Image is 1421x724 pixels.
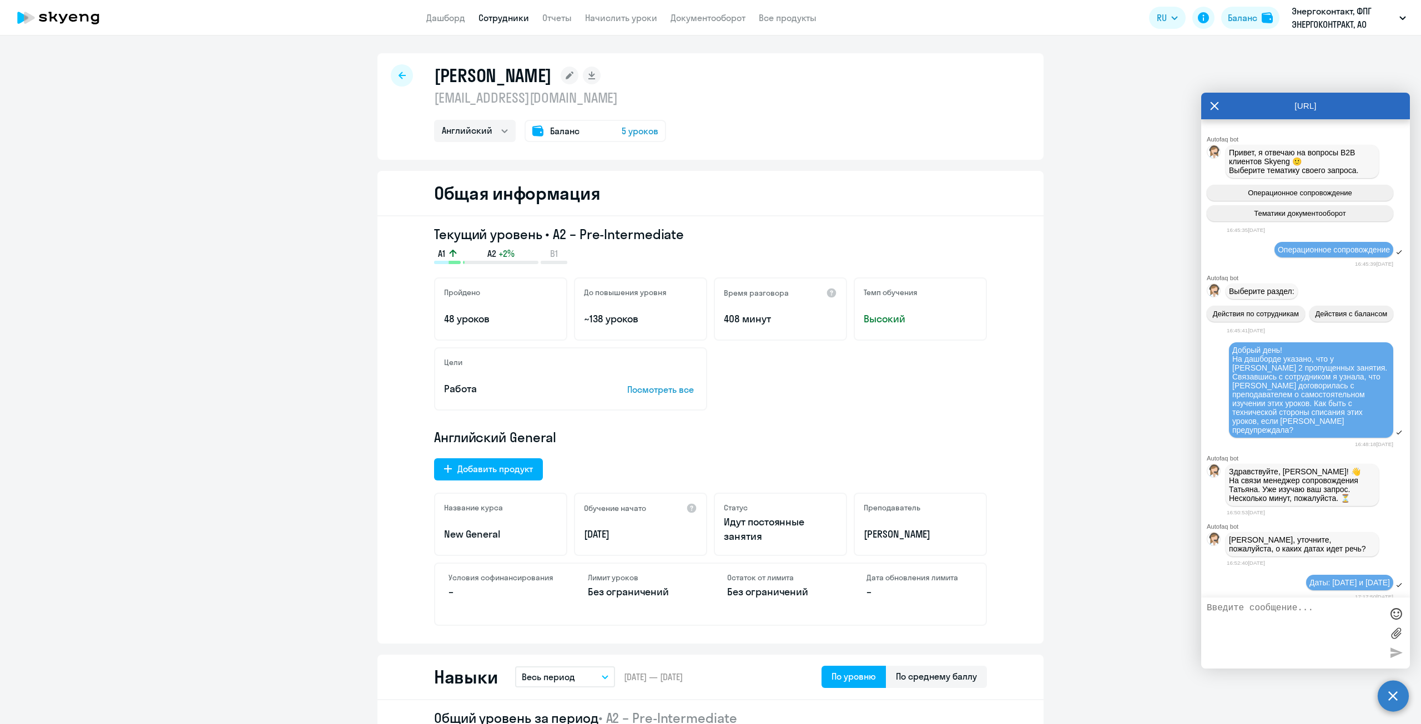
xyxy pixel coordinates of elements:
[1207,455,1410,462] div: Autofaq bot
[444,287,480,297] h5: Пройдено
[1355,441,1393,447] time: 16:48:18[DATE]
[1207,284,1221,300] img: bot avatar
[1227,509,1265,515] time: 16:50:53[DATE]
[434,89,666,107] p: [EMAIL_ADDRESS][DOMAIN_NAME]
[588,585,694,599] p: Без ограничений
[515,666,615,687] button: Весь период
[832,670,876,683] div: По уровню
[624,671,683,683] span: [DATE] — [DATE]
[434,182,600,204] h2: Общая информация
[1309,578,1390,587] span: Даты: [DATE] и [DATE]
[522,670,575,684] p: Весь период
[478,12,529,23] a: Сотрудники
[584,312,697,326] p: ~138 уроков
[444,382,593,396] p: Работа
[1355,261,1393,267] time: 16:45:39[DATE]
[1355,594,1393,600] time: 17:17:50[DATE]
[457,462,533,475] div: Добавить продукт
[444,503,503,513] h5: Название курса
[1254,209,1346,217] span: Тематики документооборот
[1207,205,1393,221] button: Тематики документооборот
[1207,145,1221,161] img: bot avatar
[622,124,658,138] span: 5 уроков
[1228,11,1257,24] div: Баланс
[1207,523,1410,530] div: Autofaq bot
[866,585,972,599] p: –
[724,312,837,326] p: 408 минут
[1207,185,1393,201] button: Операционное сопровождение
[1207,136,1410,143] div: Autofaq bot
[434,458,543,480] button: Добавить продукт
[1262,12,1273,23] img: balance
[1221,7,1279,29] button: Балансbalance
[449,573,555,583] h4: Условия софинансирования
[1227,560,1265,566] time: 16:52:40[DATE]
[438,247,445,260] span: A1
[487,247,496,260] span: A2
[498,247,515,260] span: +2%
[1207,533,1221,549] img: bot avatar
[585,12,657,23] a: Начислить уроки
[542,12,572,23] a: Отчеты
[426,12,465,23] a: Дашборд
[1157,11,1167,24] span: RU
[864,312,977,326] span: Высокий
[434,225,987,243] h3: Текущий уровень • A2 – Pre-Intermediate
[724,503,748,513] h5: Статус
[727,585,833,599] p: Без ограничений
[1388,625,1404,641] label: Лимит 10 файлов
[444,312,557,326] p: 48 уроков
[434,64,552,87] h1: [PERSON_NAME]
[584,527,697,541] p: [DATE]
[759,12,817,23] a: Все продукты
[434,666,497,688] h2: Навыки
[1315,310,1387,318] span: Действия с балансом
[550,124,580,138] span: Баланс
[1278,245,1390,254] span: Операционное сопровождение
[444,357,462,367] h5: Цели
[671,12,745,23] a: Документооборот
[449,585,555,599] p: –
[866,573,972,583] h4: Дата обновления лимита
[584,287,667,297] h5: До повышения уровня
[724,515,837,544] p: Идут постоянные занятия
[727,573,833,583] h4: Остаток от лимита
[627,383,697,396] p: Посмотреть все
[1149,7,1186,29] button: RU
[864,287,918,297] h5: Темп обучения
[1227,227,1265,233] time: 16:45:35[DATE]
[896,670,977,683] div: По среднему баллу
[1229,467,1375,503] p: Здравствуйте, [PERSON_NAME]! 👋 ﻿На связи менеджер сопровождения Татьяна. Уже изучаю ваш запрос. Н...
[1213,310,1299,318] span: Действия по сотрудникам
[1207,464,1221,480] img: bot avatar
[1227,327,1265,333] time: 16:45:41[DATE]
[1286,4,1412,31] button: Энергоконтакт, ФПГ ЭНЕРГОКОНТРАКТ, АО
[588,573,694,583] h4: Лимит уроков
[864,503,920,513] h5: Преподаватель
[1309,306,1393,322] button: Действия с балансом
[1207,306,1305,322] button: Действия по сотрудникам
[1229,535,1375,553] p: [PERSON_NAME], уточните, пожалуйста, о каких датах идет речь?
[550,247,558,260] span: B1
[864,527,977,541] p: [PERSON_NAME]
[724,288,789,298] h5: Время разговора
[444,527,557,541] p: New General
[1292,4,1395,31] p: Энергоконтакт, ФПГ ЭНЕРГОКОНТРАКТ, АО
[1232,346,1389,434] span: Добрый день! На дашборде указано, что у [PERSON_NAME] 2 пропущенных занятия. Связавшись с сотрудн...
[584,503,646,513] h5: Обучение начато
[1229,287,1294,296] span: Выберите раздел:
[1207,275,1410,281] div: Autofaq bot
[1229,148,1359,175] span: Привет, я отвечаю на вопросы B2B клиентов Skyeng 🙂 Выберите тематику своего запроса.
[434,428,556,446] span: Английский General
[1248,189,1352,197] span: Операционное сопровождение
